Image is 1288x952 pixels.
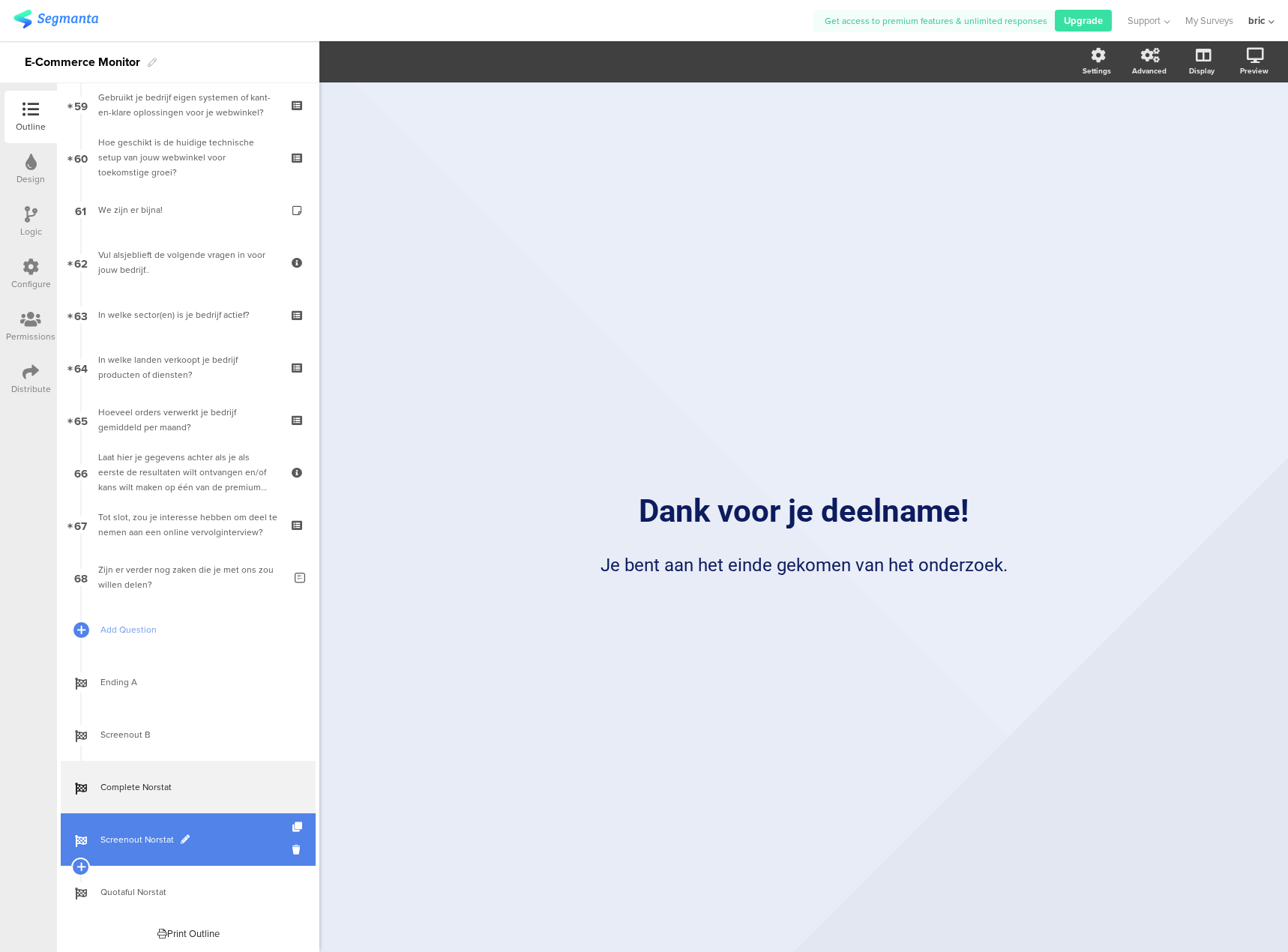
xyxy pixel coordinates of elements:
[98,562,283,592] div: Zijn er verder nog zaken die je met ons zou willen delen?
[98,202,277,217] div: We zijn er bijna!
[75,202,86,218] span: 61
[579,552,1029,579] p: Je bent aan het einde gekomen van het onderzoek.
[74,307,88,323] span: 63
[1189,65,1215,76] div: Display
[61,446,316,498] a: 66 Laat hier je gegevens achter als je als eerste de resultaten wilt ontvangen en/of kans wilt ma...
[61,551,316,603] a: 68 Zijn er verder nog zaken die je met ons zou willen delen?
[61,341,316,394] a: 64 In welke landen verkoopt je bedrijf producten of diensten?
[98,510,277,540] div: Tot slot, zou je interesse hebben om deel te nemen aan een online vervolginterview?
[98,405,277,435] div: Hoeveel orders verwerkt je bedrijf gemiddeld per maand?
[100,832,292,847] span: Screenout Norstat
[61,866,316,918] a: Quotaful Norstat
[74,254,88,271] span: 62
[98,307,277,322] div: In welke sector(en) is je bedrijf actief?
[61,656,316,708] a: Ending A
[74,516,87,533] span: 67
[100,780,292,795] span: Complete Norstat
[20,225,42,238] div: Logic
[61,813,316,866] a: Screenout Norstat
[61,236,316,289] a: 62 Vul alsjeblieft de volgende vragen in voor jouw bedrijf..
[13,10,98,28] img: segmanta logo
[292,843,305,857] i: Delete
[6,330,55,343] div: Permissions
[100,675,292,690] span: Ending A
[1240,65,1269,76] div: Preview
[157,927,220,941] div: Print Outline
[74,412,88,428] span: 65
[25,50,140,74] div: E-Commerce Monitor
[98,90,277,120] div: Gebruikt je bedrijf eigen systemen of kant-en-klare oplossingen voor je webwinkel?
[61,761,316,813] a: Complete Norstat
[100,885,292,900] span: Quotaful Norstat
[74,359,88,376] span: 64
[98,352,277,382] div: In welke landen verkoopt je bedrijf producten of diensten?
[61,708,316,761] a: Screenout B
[74,97,88,113] span: 59
[526,492,1081,529] p: Dank voor je deelname!
[11,382,51,396] div: Distribute
[292,822,305,832] i: Duplicate
[61,289,316,341] a: 63 In welke sector(en) is je bedrijf actief?
[1083,65,1111,76] div: Settings
[74,149,88,166] span: 60
[61,79,316,131] a: 59 Gebruikt je bedrijf eigen systemen of kant-en-klare oplossingen voor je webwinkel?
[16,120,46,133] div: Outline
[100,727,292,742] span: Screenout B
[825,14,1047,28] span: Get access to premium features & unlimited responses
[74,464,88,480] span: 66
[1248,13,1265,28] div: bric
[98,247,277,277] div: Vul alsjeblieft de volgende vragen in voor jouw bedrijf..
[100,622,292,637] span: Add Question
[74,569,88,585] span: 68
[98,135,277,180] div: Hoe geschikt is de huidige technische setup van jouw webwinkel voor toekomstige groei?
[98,450,277,495] div: Laat hier je gegevens achter als je als eerste de resultaten wilt ontvangen en/of kans wilt maken...
[61,184,316,236] a: 61 We zijn er bijna!
[61,498,316,551] a: 67 Tot slot, zou je interesse hebben om deel te nemen aan een online vervolginterview?
[61,394,316,446] a: 65 Hoeveel orders verwerkt je bedrijf gemiddeld per maand?
[61,131,316,184] a: 60 Hoe geschikt is de huidige technische setup van jouw webwinkel voor toekomstige groei?
[1064,13,1103,28] span: Upgrade
[11,277,51,291] div: Configure
[1128,13,1161,28] span: Support
[16,172,45,186] div: Design
[1132,65,1167,76] div: Advanced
